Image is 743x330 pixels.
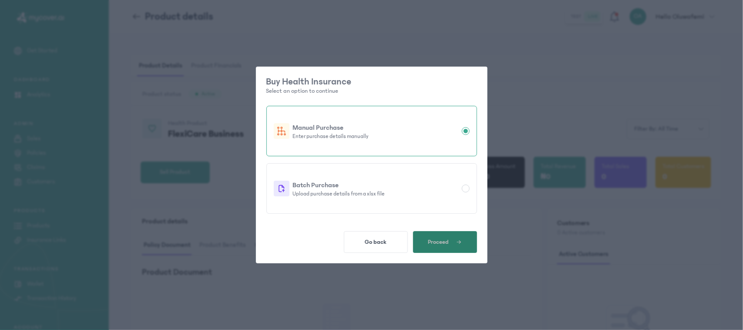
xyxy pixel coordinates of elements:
[428,239,449,246] span: Proceed
[413,231,477,253] button: Proceed
[293,133,458,140] p: Enter purchase details manually
[266,87,477,95] p: Select an option to continue
[293,180,458,190] p: Batch Purchase
[266,77,477,87] p: Buy Health Insurance
[293,122,458,133] p: Manual Purchase
[365,239,387,246] span: Go back
[344,231,408,253] button: Go back
[293,190,458,197] p: Upload purchase details from a xlsx file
